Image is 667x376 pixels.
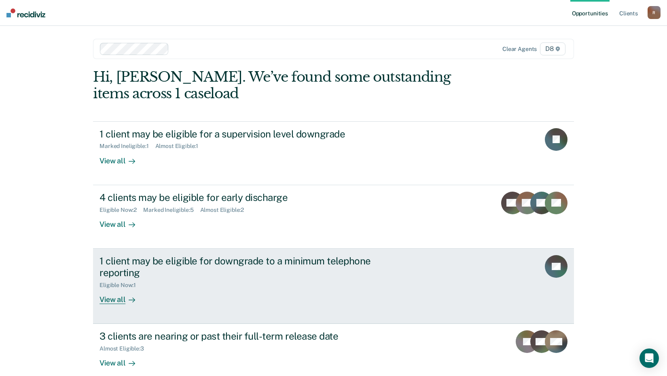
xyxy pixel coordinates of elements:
[155,143,205,150] div: Almost Eligible : 1
[100,345,150,352] div: Almost Eligible : 3
[100,352,145,368] div: View all
[100,282,142,289] div: Eligible Now : 1
[93,121,574,185] a: 1 client may be eligible for a supervision level downgradeMarked Ineligible:1Almost Eligible:1Vie...
[93,69,478,102] div: Hi, [PERSON_NAME]. We’ve found some outstanding items across 1 caseload
[100,143,155,150] div: Marked Ineligible : 1
[100,207,143,213] div: Eligible Now : 2
[100,150,145,165] div: View all
[540,42,565,55] span: D8
[639,349,659,368] div: Open Intercom Messenger
[200,207,251,213] div: Almost Eligible : 2
[143,207,200,213] div: Marked Ineligible : 5
[648,6,661,19] button: R
[93,185,574,249] a: 4 clients may be eligible for early dischargeEligible Now:2Marked Ineligible:5Almost Eligible:2Vi...
[100,288,145,304] div: View all
[6,8,45,17] img: Recidiviz
[100,192,383,203] div: 4 clients may be eligible for early discharge
[100,213,145,229] div: View all
[100,128,383,140] div: 1 client may be eligible for a supervision level downgrade
[502,46,537,53] div: Clear agents
[100,255,383,279] div: 1 client may be eligible for downgrade to a minimum telephone reporting
[93,249,574,324] a: 1 client may be eligible for downgrade to a minimum telephone reportingEligible Now:1View all
[100,330,383,342] div: 3 clients are nearing or past their full-term release date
